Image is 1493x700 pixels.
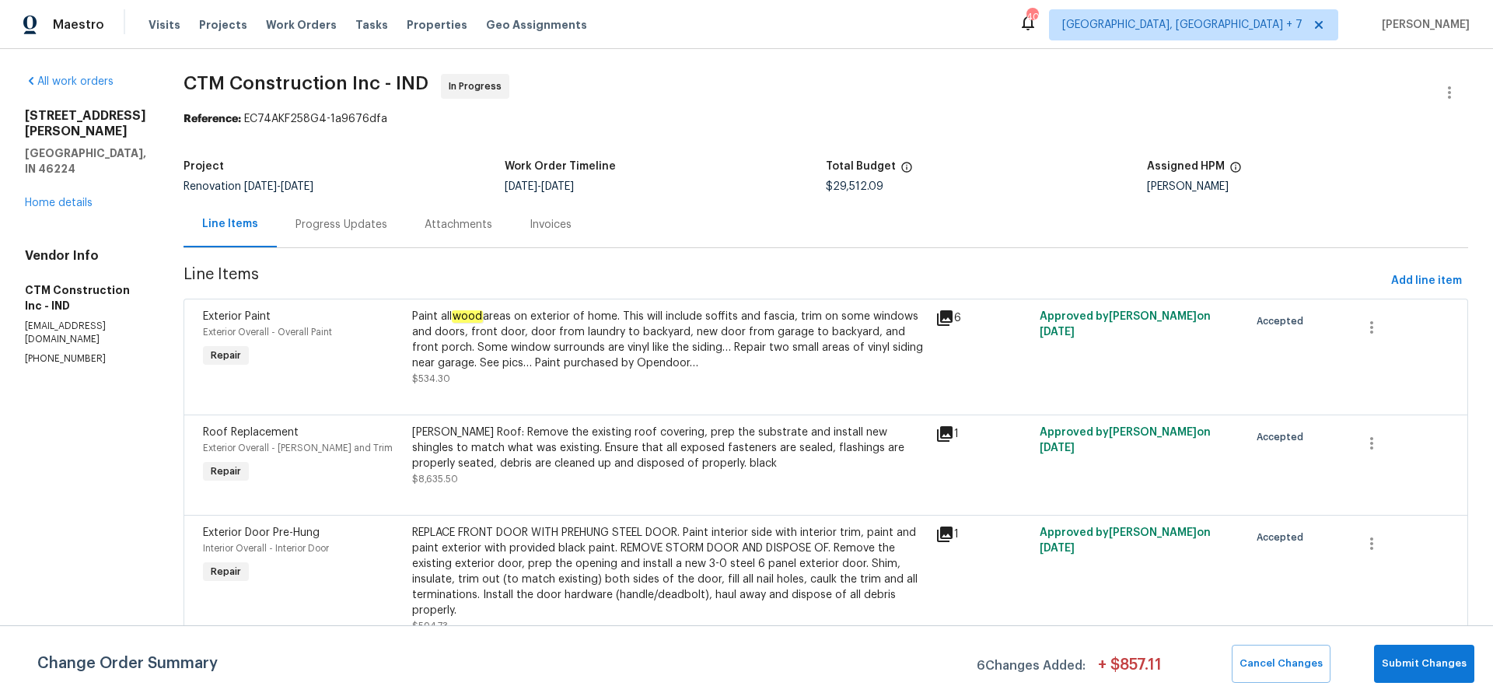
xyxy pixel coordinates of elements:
button: Submit Changes [1374,645,1474,683]
span: Approved by [PERSON_NAME] on [1040,311,1211,338]
span: Exterior Door Pre-Hung [203,527,320,538]
span: Accepted [1257,530,1309,545]
span: [DATE] [1040,543,1075,554]
h5: CTM Construction Inc - IND [25,282,146,313]
span: Properties [407,17,467,33]
h2: [STREET_ADDRESS][PERSON_NAME] [25,108,146,139]
span: CTM Construction Inc - IND [184,74,428,93]
button: Cancel Changes [1232,645,1330,683]
div: Line Items [202,216,258,232]
p: [PHONE_NUMBER] [25,352,146,366]
span: $29,512.09 [826,181,883,192]
h5: Work Order Timeline [505,161,616,172]
span: Renovation [184,181,313,192]
div: EC74AKF258G4-1a9676dfa [184,111,1468,127]
div: 1 [935,425,1030,443]
span: Cancel Changes [1240,655,1323,673]
span: [DATE] [281,181,313,192]
span: [DATE] [1040,327,1075,338]
div: Invoices [530,217,572,233]
button: Add line item [1385,267,1468,296]
span: Submit Changes [1382,655,1467,673]
h4: Vendor Info [25,248,146,264]
div: Paint all areas on exterior of home. This will include soffits and fascia, trim on some windows a... [412,309,926,371]
span: Change Order Summary [37,645,218,683]
a: Home details [25,198,93,208]
div: REPLACE FRONT DOOR WITH PREHUNG STEEL DOOR. Paint interior side with interior trim, paint and pai... [412,525,926,618]
span: Geo Assignments [486,17,587,33]
h5: [GEOGRAPHIC_DATA], IN 46224 [25,145,146,177]
span: Repair [205,348,247,363]
div: Attachments [425,217,492,233]
span: Add line item [1391,271,1462,291]
span: [PERSON_NAME] [1376,17,1470,33]
span: In Progress [449,79,508,94]
span: - [505,181,574,192]
span: $8,635.50 [412,474,458,484]
span: Roof Replacement [203,427,299,438]
span: [DATE] [244,181,277,192]
span: Repair [205,464,247,479]
span: Exterior Overall - Overall Paint [203,327,332,337]
span: Exterior Paint [203,311,271,322]
h5: Project [184,161,224,172]
span: Visits [149,17,180,33]
b: Reference: [184,114,241,124]
span: $534.30 [412,374,450,383]
span: The hpm assigned to this work order. [1229,161,1242,181]
span: [DATE] [1040,443,1075,453]
div: 6 [935,309,1030,327]
span: Maestro [53,17,104,33]
span: Exterior Overall - [PERSON_NAME] and Trim [203,443,393,453]
span: Approved by [PERSON_NAME] on [1040,527,1211,554]
span: Tasks [355,19,388,30]
div: [PERSON_NAME] Roof: Remove the existing roof covering, prep the substrate and install new shingle... [412,425,926,471]
div: [PERSON_NAME] [1147,181,1468,192]
a: All work orders [25,76,114,87]
span: 6 Changes Added: [977,651,1086,683]
span: Interior Overall - Interior Door [203,544,329,553]
h5: Assigned HPM [1147,161,1225,172]
span: Work Orders [266,17,337,33]
span: Projects [199,17,247,33]
span: The total cost of line items that have been proposed by Opendoor. This sum includes line items th... [900,161,913,181]
em: wood [452,310,483,323]
div: 40 [1026,9,1037,25]
span: - [244,181,313,192]
span: + $ 857.11 [1098,657,1162,683]
span: [GEOGRAPHIC_DATA], [GEOGRAPHIC_DATA] + 7 [1062,17,1302,33]
div: Progress Updates [295,217,387,233]
span: Approved by [PERSON_NAME] on [1040,427,1211,453]
div: 1 [935,525,1030,544]
span: Repair [205,564,247,579]
span: [DATE] [541,181,574,192]
p: [EMAIL_ADDRESS][DOMAIN_NAME] [25,320,146,346]
h5: Total Budget [826,161,896,172]
span: Line Items [184,267,1385,296]
span: $594.73 [412,621,448,631]
span: Accepted [1257,313,1309,329]
span: [DATE] [505,181,537,192]
span: Accepted [1257,429,1309,445]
